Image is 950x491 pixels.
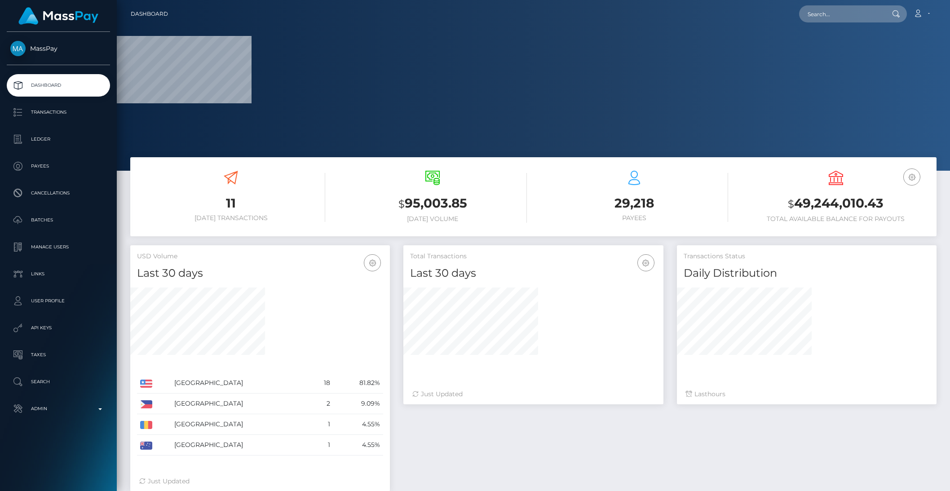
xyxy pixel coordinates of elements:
a: Search [7,371,110,393]
h3: 95,003.85 [339,195,527,213]
h3: 11 [137,195,325,212]
h4: Daily Distribution [684,265,930,281]
p: Batches [10,213,106,227]
a: Transactions [7,101,110,124]
td: [GEOGRAPHIC_DATA] [171,373,310,394]
a: Links [7,263,110,285]
p: Search [10,375,106,389]
small: $ [398,198,405,210]
input: Search... [799,5,884,22]
p: Dashboard [10,79,106,92]
p: Links [10,267,106,281]
img: MassPay Logo [18,7,98,25]
a: Ledger [7,128,110,150]
h6: Total Available Balance for Payouts [742,215,930,223]
p: Transactions [10,106,106,119]
p: Cancellations [10,186,106,200]
td: [GEOGRAPHIC_DATA] [171,414,310,435]
div: Last hours [686,389,928,399]
div: Just Updated [139,477,381,486]
img: PH.png [140,400,152,408]
a: Dashboard [131,4,168,23]
p: User Profile [10,294,106,308]
p: Ledger [10,133,106,146]
p: Manage Users [10,240,106,254]
div: Just Updated [412,389,654,399]
p: Payees [10,159,106,173]
h6: [DATE] Transactions [137,214,325,222]
h3: 49,244,010.43 [742,195,930,213]
h4: Last 30 days [410,265,656,281]
a: Payees [7,155,110,177]
td: 9.09% [333,394,383,414]
a: Batches [7,209,110,231]
p: Taxes [10,348,106,362]
td: 1 [310,414,333,435]
h4: Last 30 days [137,265,383,281]
span: MassPay [7,44,110,53]
td: [GEOGRAPHIC_DATA] [171,435,310,456]
a: Admin [7,398,110,420]
a: Cancellations [7,182,110,204]
td: [GEOGRAPHIC_DATA] [171,394,310,414]
h6: [DATE] Volume [339,215,527,223]
p: Admin [10,402,106,416]
a: API Keys [7,317,110,339]
td: 18 [310,373,333,394]
h6: Payees [540,214,729,222]
td: 1 [310,435,333,456]
td: 2 [310,394,333,414]
img: RO.png [140,421,152,429]
td: 4.55% [333,435,383,456]
a: Manage Users [7,236,110,258]
h3: 29,218 [540,195,729,212]
td: 4.55% [333,414,383,435]
h5: Transactions Status [684,252,930,261]
a: User Profile [7,290,110,312]
h5: Total Transactions [410,252,656,261]
img: MassPay [10,41,26,56]
a: Taxes [7,344,110,366]
h5: USD Volume [137,252,383,261]
td: 81.82% [333,373,383,394]
img: AU.png [140,442,152,450]
small: $ [788,198,794,210]
p: API Keys [10,321,106,335]
img: US.png [140,380,152,388]
a: Dashboard [7,74,110,97]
